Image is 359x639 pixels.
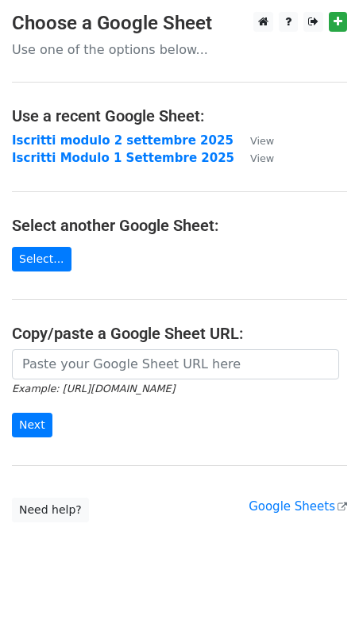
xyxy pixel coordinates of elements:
a: Need help? [12,498,89,522]
input: Paste your Google Sheet URL here [12,349,339,379]
h4: Use a recent Google Sheet: [12,106,347,125]
small: Example: [URL][DOMAIN_NAME] [12,383,175,395]
a: Google Sheets [249,499,347,514]
h4: Copy/paste a Google Sheet URL: [12,324,347,343]
h4: Select another Google Sheet: [12,216,347,235]
h3: Choose a Google Sheet [12,12,347,35]
p: Use one of the options below... [12,41,347,58]
small: View [250,152,274,164]
a: View [234,151,274,165]
a: Iscritti modulo 2 settembre 2025 [12,133,234,148]
small: View [250,135,274,147]
a: Select... [12,247,71,271]
a: Iscritti Modulo 1 Settembre 2025 [12,151,234,165]
input: Next [12,413,52,437]
a: View [234,133,274,148]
